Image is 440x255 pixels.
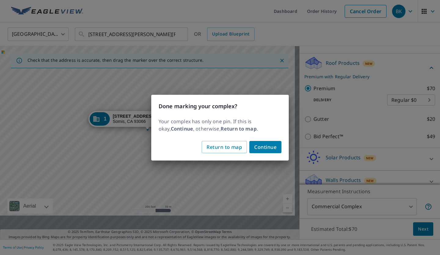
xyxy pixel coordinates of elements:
span: Return to map [207,143,242,151]
button: Continue [249,141,281,153]
b: Return to map [221,125,257,132]
h3: Done marking your complex? [159,102,281,110]
button: Return to map [202,141,247,153]
b: Continue [171,125,193,132]
p: Your complex has only one pin. If this is okay, , otherwise, . [159,118,281,132]
span: Continue [254,143,277,151]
